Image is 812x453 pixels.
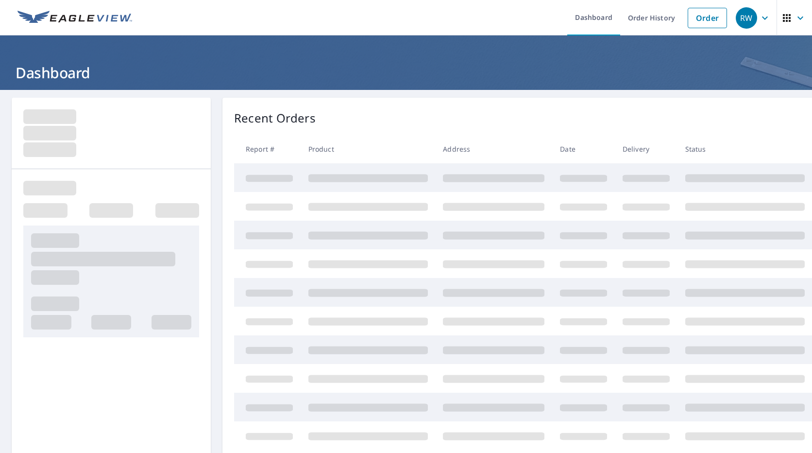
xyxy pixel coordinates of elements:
[435,135,552,163] th: Address
[615,135,677,163] th: Delivery
[12,63,800,83] h1: Dashboard
[17,11,132,25] img: EV Logo
[234,109,316,127] p: Recent Orders
[301,135,436,163] th: Product
[234,135,301,163] th: Report #
[736,7,757,29] div: RW
[688,8,727,28] a: Order
[552,135,615,163] th: Date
